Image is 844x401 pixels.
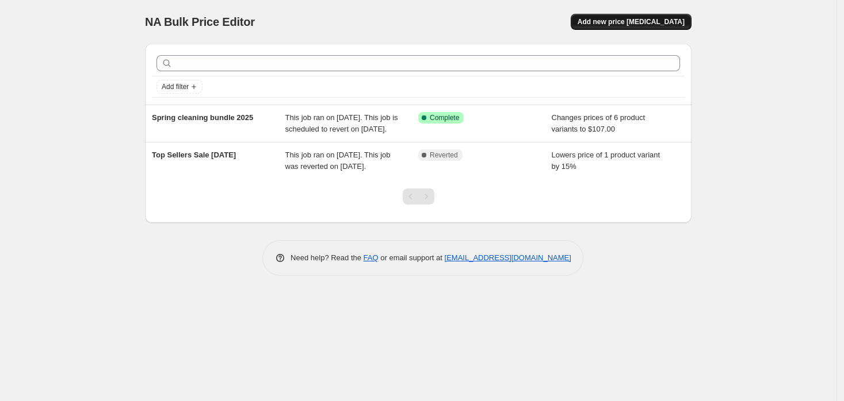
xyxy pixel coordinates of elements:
[552,113,646,133] span: Changes prices of 6 product variants to $107.00
[430,113,459,122] span: Complete
[445,253,571,262] a: [EMAIL_ADDRESS][DOMAIN_NAME]
[364,253,379,262] a: FAQ
[145,16,255,28] span: NA Bulk Price Editor
[571,14,692,30] button: Add new price [MEDICAL_DATA]
[152,113,253,122] span: Spring cleaning bundle 2025
[291,253,364,262] span: Need help? Read the
[578,17,685,26] span: Add new price [MEDICAL_DATA]
[162,82,189,91] span: Add filter
[285,151,391,171] span: This job ran on [DATE]. This job was reverted on [DATE].
[285,113,398,133] span: This job ran on [DATE]. This job is scheduled to revert on [DATE].
[552,151,660,171] span: Lowers price of 1 product variant by 15%
[152,151,236,159] span: Top Sellers Sale [DATE]
[403,188,434,205] nav: Pagination
[156,80,203,94] button: Add filter
[430,151,458,160] span: Reverted
[379,253,445,262] span: or email support at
